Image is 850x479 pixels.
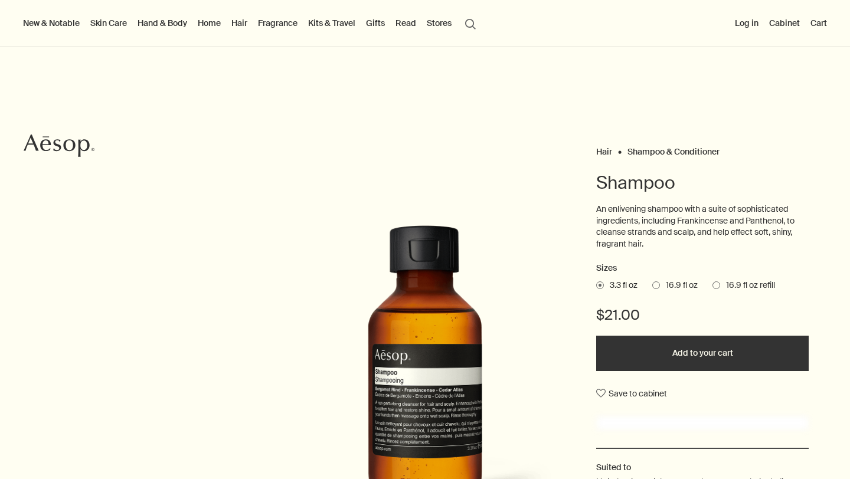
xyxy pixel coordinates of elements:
span: 16.9 fl oz [660,280,698,291]
svg: Aesop [24,134,94,158]
button: Cart [808,15,829,31]
button: Open search [460,12,481,34]
a: Gifts [364,15,387,31]
button: Stores [424,15,454,31]
a: Aesop [21,131,97,163]
a: Skin Care [88,15,129,31]
a: Hand & Body [135,15,189,31]
button: Save to cabinet [596,383,667,404]
span: $21.00 [596,306,640,324]
a: Home [195,15,223,31]
a: Kits & Travel [306,15,358,31]
h2: Sizes [596,261,809,275]
a: Hair [596,146,612,152]
a: Hair [229,15,250,31]
button: Add to your cart - $21.00 [596,336,809,371]
span: 16.9 fl oz refill [720,280,775,291]
a: Read [393,15,419,31]
p: An enlivening shampoo with a suite of sophisticated ingredients, including Frankincense and Panth... [596,204,809,250]
button: Log in [733,15,761,31]
h1: Shampoo [596,171,809,195]
a: Cabinet [767,15,802,31]
a: Fragrance [256,15,300,31]
button: New & Notable [21,15,82,31]
h2: Suited to [596,461,809,474]
a: Shampoo & Conditioner [627,146,720,152]
span: 3.3 fl oz [604,280,637,291]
